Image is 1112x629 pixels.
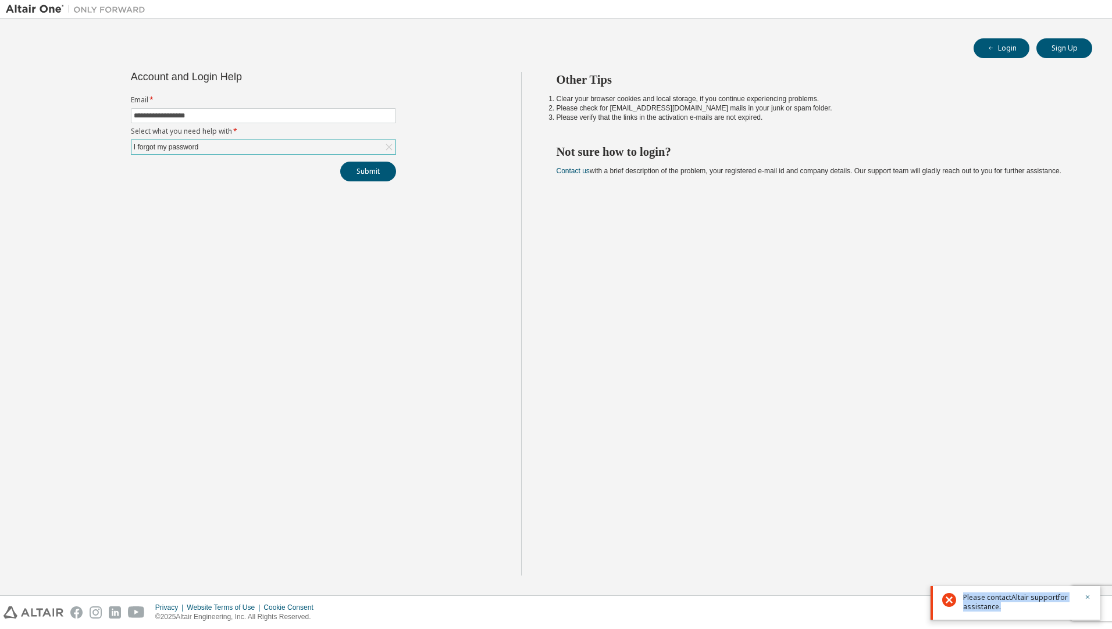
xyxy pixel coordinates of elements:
a: Altair support [1011,592,1058,602]
img: altair_logo.svg [3,606,63,619]
div: Account and Login Help [131,72,343,81]
li: Clear your browser cookies and local storage, if you continue experiencing problems. [557,94,1072,103]
label: Select what you need help with [131,127,396,136]
h2: Not sure how to login? [557,144,1072,159]
li: Please check for [EMAIL_ADDRESS][DOMAIN_NAME] mails in your junk or spam folder. [557,103,1072,113]
img: instagram.svg [90,606,102,619]
button: Submit [340,162,396,181]
button: Sign Up [1036,38,1092,58]
span: with a brief description of the problem, your registered e-mail id and company details. Our suppo... [557,167,1061,175]
div: Cookie Consent [263,603,320,612]
label: Email [131,95,396,105]
img: Altair One [6,3,151,15]
a: Contact us [557,167,590,175]
p: © 2025 Altair Engineering, Inc. All Rights Reserved. [155,612,320,622]
h2: Other Tips [557,72,1072,87]
img: youtube.svg [128,606,145,619]
div: Privacy [155,603,187,612]
button: Login [974,38,1029,58]
div: I forgot my password [132,141,200,153]
img: facebook.svg [70,606,83,619]
div: I forgot my password [131,140,395,154]
img: linkedin.svg [109,606,121,619]
li: Please verify that the links in the activation e-mails are not expired. [557,113,1072,122]
span: Please contact for assistance. [963,593,1077,612]
div: Website Terms of Use [187,603,263,612]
